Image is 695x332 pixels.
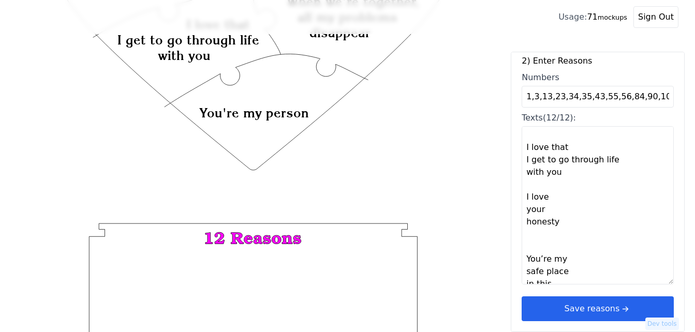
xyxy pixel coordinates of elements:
[645,318,679,330] button: Dev tools
[199,105,309,120] text: You're my person
[118,32,260,48] text: I get to go through life
[619,303,631,314] svg: arrow right short
[543,113,576,123] span: (12/12):
[522,296,674,321] button: Save reasonsarrow right short
[522,126,674,284] textarea: Texts(12/12):
[522,86,674,108] input: Numbers
[522,55,674,67] label: 2) Enter Reasons
[558,12,587,22] span: Usage:
[522,112,674,124] div: Texts
[633,6,678,28] button: Sign Out
[598,13,627,21] small: mockups
[158,48,211,63] text: with you
[309,25,371,40] text: disappear
[522,71,674,84] div: Numbers
[558,11,627,23] div: 71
